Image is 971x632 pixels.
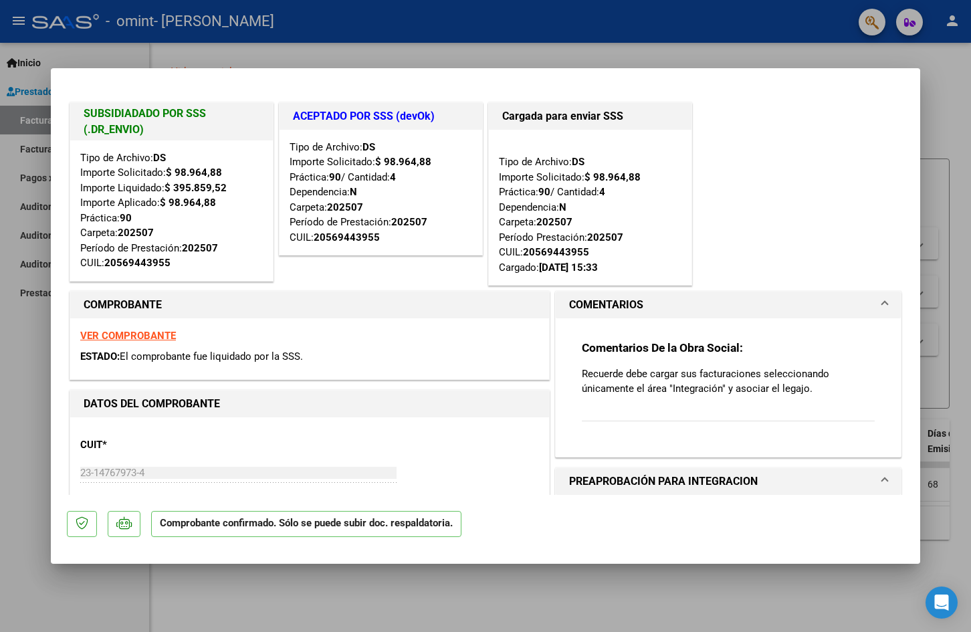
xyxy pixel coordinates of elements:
[523,245,589,260] div: 20569443955
[84,106,259,138] h1: SUBSIDIADADO POR SSS (.DR_ENVIO)
[572,156,584,168] strong: DS
[153,152,166,164] strong: DS
[587,231,623,243] strong: 202507
[84,298,162,311] strong: COMPROBANTE
[290,140,472,245] div: Tipo de Archivo: Importe Solicitado: Práctica: / Cantidad: Dependencia: Carpeta: Período de Prest...
[559,201,566,213] strong: N
[151,511,461,537] p: Comprobante confirmado. Sólo se puede subir doc. respaldatoria.
[120,212,132,224] strong: 90
[556,292,901,318] mat-expansion-panel-header: COMENTARIOS
[80,150,263,271] div: Tipo de Archivo: Importe Solicitado: Importe Liquidado: Importe Aplicado: Práctica: Carpeta: Perí...
[556,318,901,457] div: COMENTARIOS
[536,216,572,228] strong: 202507
[584,171,641,183] strong: $ 98.964,88
[582,341,743,354] strong: Comentarios De la Obra Social:
[166,167,222,179] strong: $ 98.964,88
[599,186,605,198] strong: 4
[80,350,120,362] span: ESTADO:
[582,366,875,396] p: Recuerde debe cargar sus facturaciones seleccionando únicamente el área "Integración" y asociar e...
[329,171,341,183] strong: 90
[539,261,598,274] strong: [DATE] 15:33
[502,108,678,124] h1: Cargada para enviar SSS
[120,350,303,362] span: El comprobante fue liquidado por la SSS.
[569,473,758,490] h1: PREAPROBACIÓN PARA INTEGRACION
[104,255,171,271] div: 20569443955
[327,201,363,213] strong: 202507
[556,468,901,495] mat-expansion-panel-header: PREAPROBACIÓN PARA INTEGRACION
[926,587,958,619] div: Open Intercom Messenger
[80,330,176,342] a: VER COMPROBANTE
[362,141,375,153] strong: DS
[314,230,380,245] div: 20569443955
[569,297,643,313] h1: COMENTARIOS
[84,397,220,410] strong: DATOS DEL COMPROBANTE
[118,227,154,239] strong: 202507
[390,171,396,183] strong: 4
[499,140,681,276] div: Tipo de Archivo: Importe Solicitado: Práctica: / Cantidad: Dependencia: Carpeta: Período Prestaci...
[391,216,427,228] strong: 202507
[182,242,218,254] strong: 202507
[160,197,216,209] strong: $ 98.964,88
[538,186,550,198] strong: 90
[165,182,227,194] strong: $ 395.859,52
[375,156,431,168] strong: $ 98.964,88
[293,108,469,124] h1: ACEPTADO POR SSS (devOk)
[80,437,218,453] p: CUIT
[350,186,357,198] strong: N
